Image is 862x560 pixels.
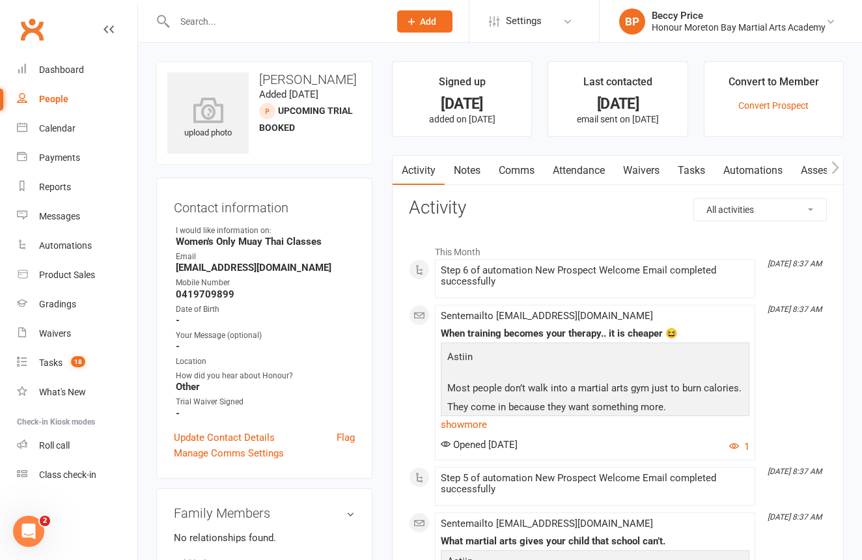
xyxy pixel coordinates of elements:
div: How did you hear about Honour? [176,370,355,382]
div: [DATE] [404,97,520,111]
a: Automations [17,231,137,260]
div: Step 6 of automation New Prospect Welcome Email completed successfully [441,265,749,287]
a: Product Sales [17,260,137,290]
p: email sent on [DATE] [560,114,675,124]
a: Flag [337,430,355,445]
div: When training becomes your therapy.. it is cheaper 😆 [441,328,749,339]
a: Notes [445,156,490,186]
i: [DATE] 8:37 AM [768,305,822,314]
strong: Other [176,381,355,393]
a: Comms [490,156,544,186]
div: Roll call [39,440,70,451]
div: Honour Moreton Bay Martial Arts Academy [652,21,826,33]
div: Email [176,251,355,263]
a: Messages [17,202,137,231]
a: Manage Comms Settings [174,445,284,461]
button: 1 [729,439,749,455]
div: Signed up [439,74,486,97]
a: Roll call [17,431,137,460]
div: upload photo [167,97,249,140]
span: Sent email to [EMAIL_ADDRESS][DOMAIN_NAME] [441,310,653,322]
time: Added [DATE] [259,89,318,100]
a: Activity [393,156,445,186]
a: Waivers [614,156,669,186]
a: show more [441,415,749,434]
div: Messages [39,211,80,221]
p: added on [DATE] [404,114,520,124]
a: What's New [17,378,137,407]
a: Tasks [669,156,714,186]
div: [DATE] [560,97,675,111]
a: Payments [17,143,137,173]
p: No relationships found. [174,530,355,546]
strong: - [176,341,355,352]
div: Payments [39,152,80,163]
a: Update Contact Details [174,430,275,445]
a: Attendance [544,156,614,186]
button: Add [397,10,452,33]
input: Search... [171,12,380,31]
strong: Women's Only Muay Thai Classes [176,236,355,247]
a: Automations [714,156,792,186]
div: Mobile Number [176,277,355,289]
i: [DATE] 8:37 AM [768,259,822,268]
div: Your Message (optional) [176,329,355,342]
strong: [EMAIL_ADDRESS][DOMAIN_NAME] [176,262,355,273]
li: This Month [409,238,827,259]
div: Last contacted [583,74,652,97]
span: Upcoming Trial Booked [259,105,353,133]
div: Automations [39,240,92,251]
a: Waivers [17,319,137,348]
a: People [17,85,137,114]
strong: - [176,408,355,419]
div: Reports [39,182,71,192]
a: Tasks 18 [17,348,137,378]
a: Clubworx [16,13,48,46]
h3: Activity [409,198,827,218]
div: Gradings [39,299,76,309]
a: Class kiosk mode [17,460,137,490]
div: What's New [39,387,86,397]
div: People [39,94,68,104]
div: Date of Birth [176,303,355,316]
a: Dashboard [17,55,137,85]
a: Calendar [17,114,137,143]
i: [DATE] 8:37 AM [768,512,822,522]
a: Convert Prospect [738,100,809,111]
h3: Contact information [174,195,355,215]
strong: - [176,315,355,326]
span: 18 [71,356,85,367]
span: Settings [506,7,542,36]
div: What martial arts gives your child that school can’t. [441,536,749,547]
span: 2 [40,516,50,526]
div: Trial Waiver Signed [176,396,355,408]
div: Location [176,356,355,368]
span: Sent email to [EMAIL_ADDRESS][DOMAIN_NAME] [441,518,653,529]
div: Tasks [39,357,63,368]
span: Opened [DATE] [441,439,518,451]
h3: Family Members [174,506,355,520]
div: I would like information on: [176,225,355,237]
div: Step 5 of automation New Prospect Welcome Email completed successfully [441,473,749,495]
div: Convert to Member [729,74,819,97]
a: Gradings [17,290,137,319]
strong: 0419709899 [176,288,355,300]
h3: [PERSON_NAME] [167,72,361,87]
i: [DATE] 8:37 AM [768,467,822,476]
a: Reports [17,173,137,202]
div: Product Sales [39,270,95,280]
div: Beccy Price [652,10,826,21]
div: Waivers [39,328,71,339]
div: BP [619,8,645,35]
iframe: Intercom live chat [13,516,44,547]
div: Class check-in [39,469,96,480]
div: Calendar [39,123,76,133]
div: Dashboard [39,64,84,75]
p: Astiin Most people don’t walk into a martial arts gym just to burn calories. [444,349,746,399]
p: They come in because they want something more. [444,399,746,418]
span: Add [420,16,436,27]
